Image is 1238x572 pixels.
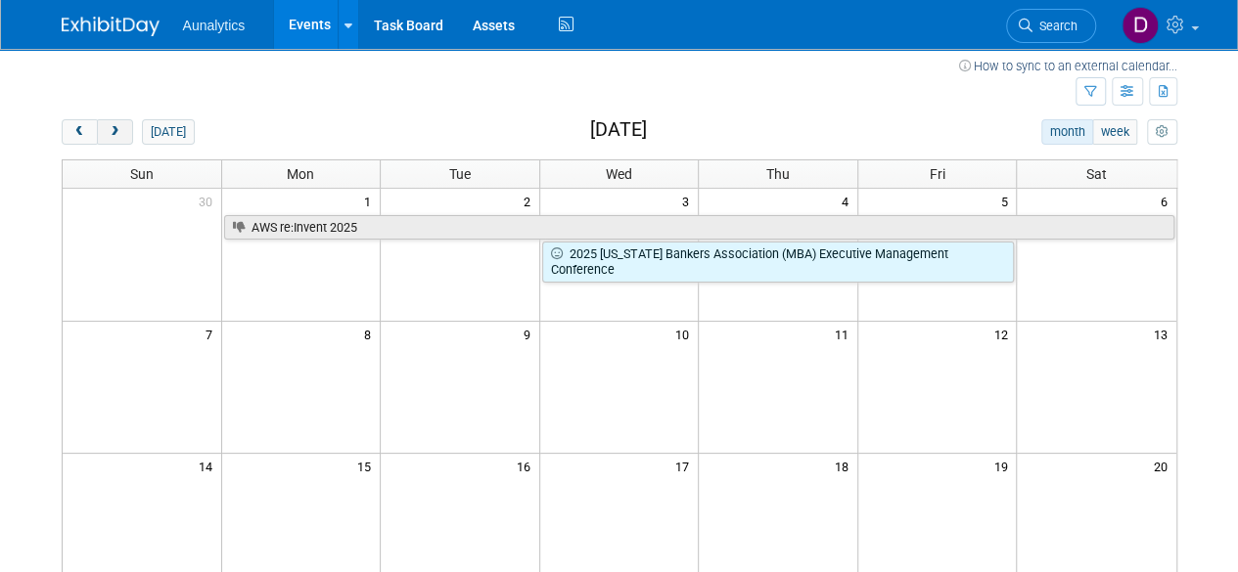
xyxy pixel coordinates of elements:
a: 2025 [US_STATE] Bankers Association (MBA) Executive Management Conference [542,242,1015,282]
button: next [97,119,133,145]
span: 4 [840,189,857,213]
span: 12 [991,322,1016,346]
span: 16 [515,454,539,478]
span: Sun [130,166,154,182]
img: Drew Conley [1122,7,1159,44]
span: Thu [766,166,790,182]
a: Search [1006,9,1096,43]
span: Fri [930,166,945,182]
span: 6 [1159,189,1176,213]
span: 14 [197,454,221,478]
span: 2 [522,189,539,213]
span: 8 [362,322,380,346]
button: myCustomButton [1147,119,1176,145]
span: 30 [197,189,221,213]
button: [DATE] [142,119,194,145]
a: How to sync to an external calendar... [959,59,1177,73]
img: ExhibitDay [62,17,160,36]
span: Search [1032,19,1078,33]
span: Aunalytics [183,18,246,33]
span: Mon [287,166,314,182]
a: AWS re:Invent 2025 [224,215,1174,241]
span: Sat [1086,166,1107,182]
span: 5 [998,189,1016,213]
button: month [1041,119,1093,145]
span: 19 [991,454,1016,478]
span: 1 [362,189,380,213]
span: Tue [449,166,471,182]
span: 3 [680,189,698,213]
span: 20 [1152,454,1176,478]
span: 18 [833,454,857,478]
span: 13 [1152,322,1176,346]
i: Personalize Calendar [1156,126,1169,139]
span: Wed [606,166,632,182]
h2: [DATE] [589,119,646,141]
button: prev [62,119,98,145]
span: 11 [833,322,857,346]
span: 9 [522,322,539,346]
span: 17 [673,454,698,478]
span: 15 [355,454,380,478]
span: 10 [673,322,698,346]
button: week [1092,119,1137,145]
span: 7 [204,322,221,346]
